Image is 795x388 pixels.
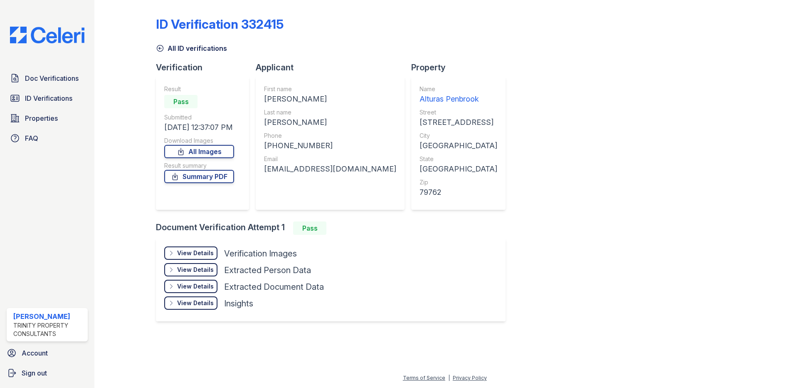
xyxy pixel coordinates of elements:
[22,368,47,378] span: Sign out
[7,130,88,147] a: FAQ
[156,221,512,235] div: Document Verification Attempt 1
[177,299,214,307] div: View Details
[177,249,214,257] div: View Details
[164,137,234,145] div: Download Images
[264,108,396,117] div: Last name
[13,311,84,321] div: [PERSON_NAME]
[420,85,497,93] div: Name
[156,17,284,32] div: ID Verification 332415
[264,163,396,175] div: [EMAIL_ADDRESS][DOMAIN_NAME]
[25,93,72,103] span: ID Verifications
[448,375,450,381] div: |
[224,248,297,259] div: Verification Images
[293,221,326,235] div: Pass
[403,375,445,381] a: Terms of Service
[264,85,396,93] div: First name
[264,117,396,128] div: [PERSON_NAME]
[420,132,497,140] div: City
[13,321,84,338] div: Trinity Property Consultants
[264,155,396,163] div: Email
[25,113,58,123] span: Properties
[164,162,234,170] div: Result summary
[420,93,497,105] div: Alturas Penbrook
[3,27,91,43] img: CE_Logo_Blue-a8612792a0a2168367f1c8372b55b34899dd931a85d93a1a3d3e32e68fde9ad4.png
[25,73,79,83] span: Doc Verifications
[7,90,88,107] a: ID Verifications
[164,113,234,122] div: Submitted
[256,62,411,73] div: Applicant
[411,62,512,73] div: Property
[177,266,214,274] div: View Details
[264,132,396,140] div: Phone
[22,348,48,358] span: Account
[420,140,497,152] div: [GEOGRAPHIC_DATA]
[7,70,88,87] a: Doc Verifications
[420,85,497,105] a: Name Alturas Penbrook
[224,298,253,309] div: Insights
[264,93,396,105] div: [PERSON_NAME]
[25,133,38,143] span: FAQ
[164,145,234,158] a: All Images
[224,264,311,276] div: Extracted Person Data
[156,43,227,53] a: All ID verifications
[420,163,497,175] div: [GEOGRAPHIC_DATA]
[264,140,396,152] div: [PHONE_NUMBER]
[164,85,234,93] div: Result
[164,95,198,108] div: Pass
[177,282,214,291] div: View Details
[3,345,91,361] a: Account
[156,62,256,73] div: Verification
[420,178,497,187] div: Zip
[3,365,91,381] a: Sign out
[224,281,324,293] div: Extracted Document Data
[420,108,497,117] div: Street
[420,117,497,128] div: [STREET_ADDRESS]
[453,375,487,381] a: Privacy Policy
[420,155,497,163] div: State
[164,170,234,183] a: Summary PDF
[7,110,88,127] a: Properties
[420,187,497,198] div: 79762
[164,122,234,133] div: [DATE] 12:37:07 PM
